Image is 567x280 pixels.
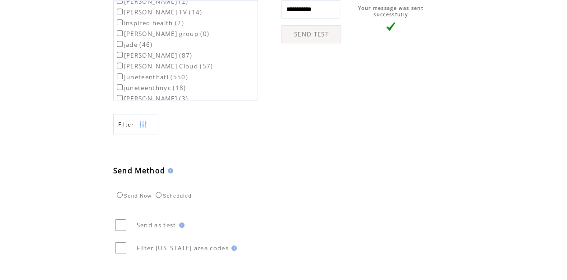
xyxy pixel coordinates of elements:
input: juneteenthnyc (18) [117,84,123,90]
input: Send Now [117,192,123,198]
img: help.gif [176,222,184,228]
label: [PERSON_NAME] TV (14) [115,8,203,16]
label: [PERSON_NAME] Cloud (57) [115,62,213,70]
label: [PERSON_NAME] (87) [115,51,193,59]
span: Your message was sent successfully [358,5,424,18]
label: Juneteenthatl (550) [115,73,188,81]
input: [PERSON_NAME] group (0) [117,30,123,36]
img: help.gif [165,168,173,173]
label: Send Now [115,193,152,199]
span: Filter [US_STATE] area codes [137,244,229,252]
input: Scheduled [156,192,161,198]
label: inspired health (2) [115,19,184,27]
label: [PERSON_NAME] (3) [115,95,189,103]
input: [PERSON_NAME] (87) [117,52,123,58]
img: help.gif [229,245,237,251]
label: [PERSON_NAME] group (0) [115,30,210,38]
a: SEND TEST [281,25,341,43]
input: Juneteenthatl (550) [117,73,123,79]
span: Send Method [113,166,166,176]
label: juneteenthnyc (18) [115,84,186,92]
a: Filter [113,114,158,134]
img: filters.png [139,114,147,135]
span: Show filters [118,121,134,128]
input: [PERSON_NAME] TV (14) [117,9,123,14]
img: vLarge.png [386,22,395,31]
label: jade (46) [115,41,153,49]
input: [PERSON_NAME] (3) [117,95,123,101]
input: inspired health (2) [117,19,123,25]
label: Scheduled [153,193,192,199]
input: [PERSON_NAME] Cloud (57) [117,63,123,68]
span: Send as test [137,221,176,229]
input: jade (46) [117,41,123,47]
